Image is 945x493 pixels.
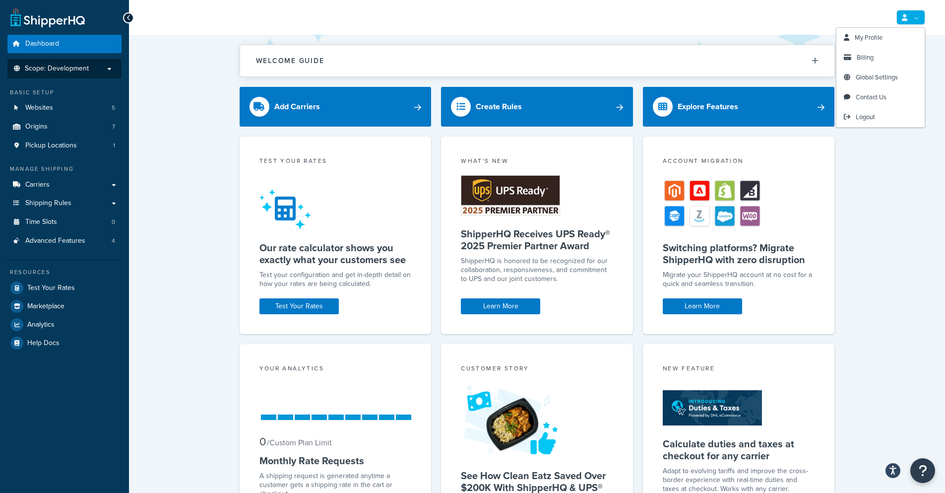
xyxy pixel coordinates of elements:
li: Advanced Features [7,232,122,250]
div: What's New [461,156,613,168]
h2: Welcome Guide [256,57,324,65]
div: Test your rates [259,156,412,168]
a: Time Slots0 [7,213,122,231]
span: Help Docs [27,339,60,348]
span: Origins [25,123,48,131]
a: Help Docs [7,334,122,352]
a: Create Rules [441,87,633,127]
a: Add Carriers [240,87,432,127]
div: Manage Shipping [7,165,122,173]
a: Learn More [461,298,540,314]
span: 0 [112,218,115,226]
a: Carriers [7,176,122,194]
button: Open Resource Center [910,458,935,483]
li: Websites [7,99,122,117]
span: Dashboard [25,40,59,48]
span: Contact Us [856,92,886,102]
div: Test your configuration and get in-depth detail on how your rates are being calculated. [259,271,412,288]
span: 4 [112,237,115,245]
div: Explore Features [678,100,738,114]
span: 7 [112,123,115,131]
div: Basic Setup [7,88,122,97]
span: 1 [113,141,115,150]
a: Shipping Rules [7,194,122,212]
button: Welcome Guide [240,45,834,76]
span: Billing [857,53,874,62]
div: Your Analytics [259,364,412,375]
div: Customer Story [461,364,613,375]
div: Add Carriers [274,100,320,114]
span: Scope: Development [25,65,89,73]
span: Logout [856,112,875,122]
a: Billing [836,48,925,68]
a: Logout [836,107,925,127]
span: 5 [112,104,115,112]
h5: Our rate calculator shows you exactly what your customers see [259,242,412,266]
h5: ShipperHQ Receives UPS Ready® 2025 Premier Partner Award [461,228,613,252]
a: Global Settings [836,68,925,87]
div: Migrate your ShipperHQ account at no cost for a quick and seamless transition. [663,271,815,288]
span: Global Settings [856,72,898,82]
span: Websites [25,104,53,112]
div: Account Migration [663,156,815,168]
li: Origins [7,118,122,136]
a: My Profile [836,28,925,48]
div: Resources [7,268,122,277]
h5: Calculate duties and taxes at checkout for any carrier [663,438,815,462]
a: Advanced Features4 [7,232,122,250]
h5: Monthly Rate Requests [259,455,412,467]
p: ShipperHQ is honored to be recognized for our collaboration, responsiveness, and commitment to UP... [461,257,613,283]
a: Test Your Rates [7,279,122,297]
h5: Switching platforms? Migrate ShipperHQ with zero disruption [663,242,815,266]
div: New Feature [663,364,815,375]
span: Test Your Rates [27,284,75,292]
a: Websites5 [7,99,122,117]
a: Analytics [7,316,122,334]
li: Pickup Locations [7,137,122,155]
span: Pickup Locations [25,141,77,150]
a: Origins7 [7,118,122,136]
small: / Custom Plan Limit [267,437,332,448]
div: Create Rules [476,100,522,114]
span: Marketplace [27,302,64,311]
a: Pickup Locations1 [7,137,122,155]
a: Marketplace [7,297,122,315]
span: Advanced Features [25,237,85,245]
span: Time Slots [25,218,57,226]
span: Shipping Rules [25,199,71,208]
span: 0 [259,433,266,450]
a: Contact Us [836,87,925,107]
span: Analytics [27,321,55,329]
span: My Profile [855,33,882,42]
a: Explore Features [643,87,835,127]
li: Time Slots [7,213,122,231]
span: Carriers [25,181,50,189]
a: Dashboard [7,35,122,53]
a: Test Your Rates [259,298,339,314]
a: Learn More [663,298,742,314]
